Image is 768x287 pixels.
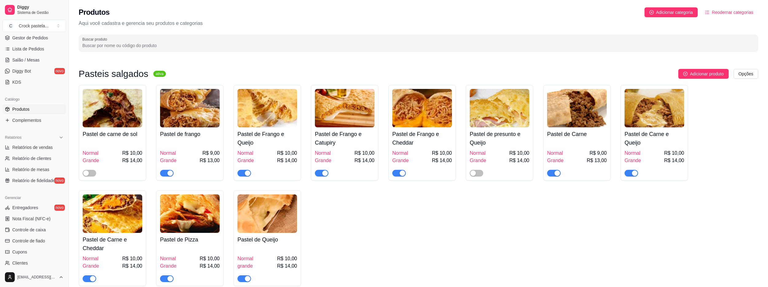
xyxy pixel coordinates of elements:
p: Aqui você cadastra e gerencia seu produtos e categorias [79,20,758,27]
img: product-image [547,89,607,127]
span: Relatório de mesas [12,166,49,173]
span: R$ 14,00 [200,262,220,270]
span: Adicionar categoria [656,9,693,16]
span: Grande [547,157,563,164]
img: product-image [83,194,142,233]
span: Reodernar categorias [712,9,753,16]
span: Grande [237,157,254,164]
span: Diggy [17,5,64,10]
button: [EMAIL_ADDRESS][DOMAIN_NAME] [2,270,66,285]
h4: Pastel de presunto e Queijo [470,130,529,147]
a: Clientes [2,258,66,268]
span: Relatórios [5,135,22,140]
span: Grande [160,262,176,270]
img: product-image [160,194,220,233]
span: plus-circle [649,10,654,14]
span: Grande [160,157,176,164]
a: Controle de fiado [2,236,66,246]
span: Sistema de Gestão [17,10,64,15]
span: Normal [160,255,176,262]
div: Crock pastela ... [19,23,49,29]
span: R$ 10,00 [277,255,297,262]
span: Controle de fiado [12,238,45,244]
span: Adicionar produto [690,70,724,77]
span: R$ 14,00 [122,157,142,164]
input: Buscar produto [82,42,754,49]
span: Lista de Pedidos [12,46,44,52]
a: Controle de caixa [2,225,66,235]
span: R$ 14,00 [277,262,297,270]
h2: Produtos [79,7,110,17]
img: product-image [470,89,529,127]
span: Normal [315,149,331,157]
span: KDS [12,79,21,85]
span: R$ 10,00 [122,255,142,262]
span: Controle de caixa [12,227,46,233]
img: product-image [237,194,297,233]
span: R$ 14,00 [122,262,142,270]
a: Relatório de fidelidadenovo [2,176,66,185]
button: Reodernar categorias [700,7,758,17]
img: product-image [392,89,452,127]
a: KDS [2,77,66,87]
span: Normal [625,149,641,157]
div: Catálogo [2,94,66,104]
h4: Pastel de Pizza [160,235,220,244]
a: Entregadoresnovo [2,203,66,213]
a: Complementos [2,115,66,125]
a: Produtos [2,104,66,114]
a: Relatório de clientes [2,153,66,163]
span: Diggy Bot [12,68,31,74]
a: Lista de Pedidos [2,44,66,54]
img: product-image [625,89,684,127]
button: Adicionar categoria [645,7,698,17]
button: Select a team [2,20,66,32]
button: Opções [734,69,758,79]
h4: Pastel de Frango e Queijo [237,130,297,147]
span: R$ 10,00 [355,149,374,157]
span: R$ 10,00 [200,255,220,262]
img: product-image [83,89,142,127]
span: R$ 10,00 [664,149,684,157]
a: Diggy Botnovo [2,66,66,76]
h3: Pasteis salgados [79,70,148,78]
span: R$ 13,00 [200,157,220,164]
span: R$ 14,00 [432,157,452,164]
h4: Pastel de carne de sol [83,130,142,138]
a: Relatórios de vendas [2,142,66,152]
span: Grande [83,157,99,164]
a: Gestor de Pedidos [2,33,66,43]
label: Buscar produto [82,37,109,42]
span: Normal [470,149,486,157]
span: Normal [160,149,176,157]
span: grande [237,262,253,270]
div: Gerenciar [2,193,66,203]
span: R$ 10,00 [509,149,529,157]
span: Entregadores [12,205,38,211]
span: Normal [83,149,99,157]
span: R$ 9,00 [590,149,607,157]
span: R$ 9,00 [202,149,220,157]
span: R$ 10,00 [277,149,297,157]
a: Nota Fiscal (NFC-e) [2,214,66,224]
img: product-image [160,89,220,127]
a: Salão / Mesas [2,55,66,65]
span: R$ 14,00 [509,157,529,164]
span: R$ 14,00 [277,157,297,164]
span: Complementos [12,117,41,123]
span: Normal [547,149,563,157]
span: Grande [470,157,486,164]
span: Clientes [12,260,28,266]
h4: Pastel de Carne [547,130,607,138]
span: Grande [315,157,331,164]
span: Gestor de Pedidos [12,35,48,41]
span: C [8,23,14,29]
a: DiggySistema de Gestão [2,2,66,17]
span: Grande [625,157,641,164]
img: product-image [237,89,297,127]
span: [EMAIL_ADDRESS][DOMAIN_NAME] [17,275,56,280]
span: Produtos [12,106,29,112]
span: Relatório de fidelidade [12,177,55,184]
span: Nota Fiscal (NFC-e) [12,216,50,222]
a: Cupons [2,247,66,257]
